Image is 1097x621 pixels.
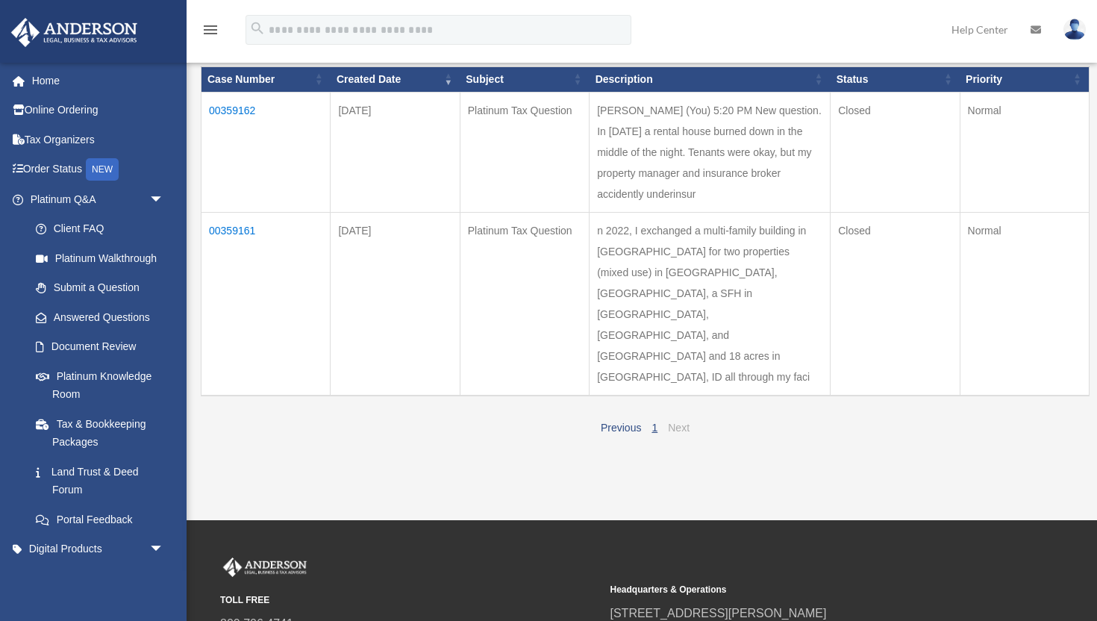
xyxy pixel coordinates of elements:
[21,214,179,244] a: Client FAQ
[831,212,960,396] td: Closed
[21,332,179,362] a: Document Review
[201,26,219,39] a: menu
[149,184,179,215] span: arrow_drop_down
[10,184,179,214] a: Platinum Q&Aarrow_drop_down
[21,457,179,505] a: Land Trust & Deed Forum
[201,92,331,212] td: 00359162
[590,66,831,92] th: Description: activate to sort column ascending
[249,20,266,37] i: search
[10,564,187,593] a: My Entitiesarrow_drop_down
[10,96,187,125] a: Online Ordering
[601,422,641,434] a: Previous
[21,302,172,332] a: Answered Questions
[460,212,589,396] td: Platinum Tax Question
[831,92,960,212] td: Closed
[590,92,831,212] td: [PERSON_NAME] (You) 5:20 PM New question. In [DATE] a rental house burned down in the middle of t...
[149,564,179,594] span: arrow_drop_down
[21,273,179,303] a: Submit a Question
[201,21,219,39] i: menu
[220,593,600,608] small: TOLL FREE
[21,505,179,534] a: Portal Feedback
[610,582,990,598] small: Headquarters & Operations
[1063,19,1086,40] img: User Pic
[21,409,179,457] a: Tax & Bookkeeping Packages
[960,66,1089,92] th: Priority: activate to sort column ascending
[10,125,187,155] a: Tax Organizers
[331,66,460,92] th: Created Date: activate to sort column ascending
[960,212,1089,396] td: Normal
[960,92,1089,212] td: Normal
[10,66,187,96] a: Home
[590,212,831,396] td: n 2022, I exchanged a multi-family building in [GEOGRAPHIC_DATA] for two properties (mixed use) i...
[149,534,179,565] span: arrow_drop_down
[21,361,179,409] a: Platinum Knowledge Room
[460,66,589,92] th: Subject: activate to sort column ascending
[831,66,960,92] th: Status: activate to sort column ascending
[610,607,827,620] a: [STREET_ADDRESS][PERSON_NAME]
[7,18,142,47] img: Anderson Advisors Platinum Portal
[460,92,589,212] td: Platinum Tax Question
[86,158,119,181] div: NEW
[651,422,657,434] a: 1
[201,212,331,396] td: 00359161
[10,534,187,564] a: Digital Productsarrow_drop_down
[331,92,460,212] td: [DATE]
[201,66,331,92] th: Case Number: activate to sort column ascending
[10,155,187,185] a: Order StatusNEW
[331,212,460,396] td: [DATE]
[21,243,179,273] a: Platinum Walkthrough
[220,558,310,577] img: Anderson Advisors Platinum Portal
[668,422,690,434] a: Next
